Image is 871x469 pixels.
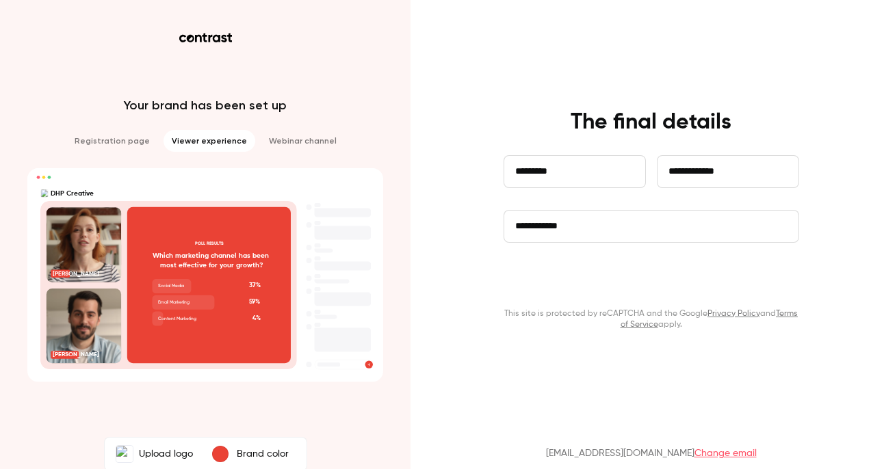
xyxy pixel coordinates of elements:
[694,448,757,458] a: Change email
[504,308,799,330] p: This site is protected by reCAPTCHA and the Google and apply.
[107,440,201,468] label: DHP CreativeUpload logo
[237,447,289,461] p: Brand color
[621,310,798,329] a: Terms of Service
[504,265,799,297] button: Continue
[164,130,255,152] li: Viewer experience
[707,310,760,318] a: Privacy Policy
[571,109,731,136] h4: The final details
[201,440,304,468] button: Brand color
[124,97,287,113] p: Your brand has been set up
[66,130,158,152] li: Registration page
[546,446,757,460] p: [EMAIL_ADDRESS][DOMAIN_NAME]
[116,446,133,462] img: DHP Creative
[261,130,345,152] li: Webinar channel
